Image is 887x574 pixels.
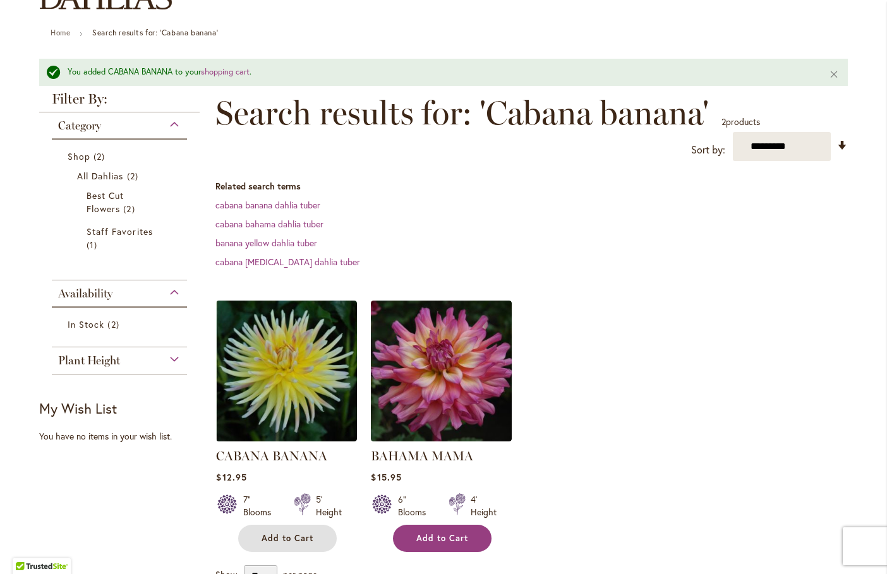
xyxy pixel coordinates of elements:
[238,525,337,552] button: Add to Cart
[371,448,473,463] a: BAHAMA MAMA
[215,199,320,211] a: cabana banana dahlia tuber
[416,533,468,544] span: Add to Cart
[215,237,317,249] a: banana yellow dahlia tuber
[58,354,120,368] span: Plant Height
[87,238,100,251] span: 1
[77,170,124,182] span: All Dahlias
[87,189,124,215] span: Best Cut Flowers
[87,225,155,251] a: Staff Favorites
[201,66,250,77] a: shopping cart
[371,432,512,444] a: Bahama Mama
[262,533,313,544] span: Add to Cart
[243,493,279,518] div: 7" Blooms
[94,150,108,163] span: 2
[58,287,112,301] span: Availability
[77,169,165,182] a: All Dahlias
[9,529,45,565] iframe: Launch Accessibility Center
[123,202,138,215] span: 2
[39,92,200,112] strong: Filter By:
[87,189,155,215] a: Best Cut Flowers
[127,169,142,182] span: 2
[691,138,725,162] label: Sort by:
[215,218,323,230] a: cabana bahama dahlia tuber
[371,301,512,441] img: Bahama Mama
[68,150,174,163] a: Shop
[216,432,357,444] a: CABANA BANANA
[215,94,709,132] span: Search results for: 'Cabana banana'
[471,493,497,518] div: 4' Height
[216,301,357,441] img: CABANA BANANA
[721,112,760,132] p: products
[68,318,104,330] span: In Stock
[216,448,327,463] a: CABANA BANANA
[51,28,70,37] a: Home
[92,28,218,37] strong: Search results for: 'Cabana banana'
[393,525,492,552] button: Add to Cart
[68,318,174,331] a: In Stock 2
[215,180,848,193] dt: Related search terms
[216,471,246,483] span: $12.95
[371,471,401,483] span: $15.95
[39,430,208,443] div: You have no items in your wish list.
[87,225,153,237] span: Staff Favorites
[58,119,101,133] span: Category
[39,399,117,417] strong: My Wish List
[68,66,810,78] div: You added CABANA BANANA to your .
[68,150,90,162] span: Shop
[215,256,360,268] a: cabana [MEDICAL_DATA] dahlia tuber
[721,116,726,128] span: 2
[316,493,342,518] div: 5' Height
[107,318,122,331] span: 2
[398,493,433,518] div: 6" Blooms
